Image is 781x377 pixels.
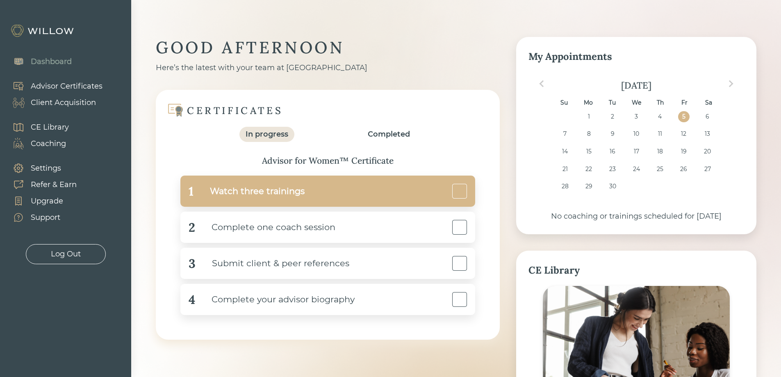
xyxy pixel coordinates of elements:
div: 1 [189,182,194,201]
div: Dashboard [31,56,72,67]
div: Choose Tuesday, September 23rd, 2025 [607,164,618,175]
div: GOOD AFTERNOON [156,37,500,58]
a: Advisor Certificates [4,78,102,94]
div: Complete one coach session [195,218,335,237]
div: Choose Tuesday, September 30th, 2025 [607,181,618,192]
div: Choose Saturday, September 27th, 2025 [702,164,713,175]
div: Here’s the latest with your team at [GEOGRAPHIC_DATA] [156,62,500,73]
div: Choose Monday, September 15th, 2025 [583,146,594,157]
div: CE Library [31,122,69,133]
div: Log Out [51,249,81,260]
div: month 2025-09 [531,111,741,199]
div: CE Library [528,263,744,278]
div: Complete your advisor biography [195,290,355,309]
div: Choose Tuesday, September 16th, 2025 [607,146,618,157]
a: Coaching [4,135,69,152]
div: 2 [189,218,195,237]
div: CERTIFICATES [187,104,283,117]
div: Coaching [31,138,66,149]
div: [DATE] [528,80,744,91]
div: Choose Thursday, September 11th, 2025 [654,128,665,139]
div: Advisor for Women™ Certificate [172,154,483,167]
div: Choose Friday, September 12th, 2025 [678,128,689,139]
a: Upgrade [4,193,77,209]
a: CE Library [4,119,69,135]
a: Dashboard [4,53,72,70]
div: Choose Wednesday, September 24th, 2025 [631,164,642,175]
div: Choose Monday, September 8th, 2025 [583,128,594,139]
div: Client Acquisition [31,97,96,108]
div: 4 [189,290,195,309]
div: Fr [679,97,690,108]
div: Choose Sunday, September 28th, 2025 [560,181,571,192]
div: Submit client & peer references [196,254,349,273]
div: Sa [703,97,714,108]
div: Watch three trainings [194,182,305,201]
div: Choose Friday, September 5th, 2025 [678,111,689,122]
div: Choose Wednesday, September 10th, 2025 [631,128,642,139]
div: Choose Wednesday, September 17th, 2025 [631,146,642,157]
div: Choose Saturday, September 6th, 2025 [702,111,713,122]
div: In progress [246,129,288,140]
a: Client Acquisition [4,94,102,111]
div: Choose Saturday, September 13th, 2025 [702,128,713,139]
div: Choose Sunday, September 7th, 2025 [560,128,571,139]
div: Choose Tuesday, September 9th, 2025 [607,128,618,139]
div: Choose Wednesday, September 3rd, 2025 [631,111,642,122]
div: Settings [31,163,61,174]
div: Tu [607,97,618,108]
div: Choose Monday, September 22nd, 2025 [583,164,594,175]
div: Advisor Certificates [31,81,102,92]
img: Willow [10,24,76,37]
div: No coaching or trainings scheduled for [DATE] [528,211,744,222]
div: Choose Thursday, September 18th, 2025 [654,146,665,157]
div: Choose Friday, September 26th, 2025 [678,164,689,175]
div: We [631,97,642,108]
div: Completed [368,129,410,140]
div: Upgrade [31,196,63,207]
a: Refer & Earn [4,176,77,193]
div: Choose Thursday, September 4th, 2025 [654,111,665,122]
div: Choose Monday, September 1st, 2025 [583,111,594,122]
div: Th [655,97,666,108]
div: Choose Monday, September 29th, 2025 [583,181,594,192]
button: Previous Month [535,77,548,90]
div: Choose Sunday, September 14th, 2025 [560,146,571,157]
div: Choose Tuesday, September 2nd, 2025 [607,111,618,122]
div: Choose Thursday, September 25th, 2025 [654,164,665,175]
button: Next Month [724,77,738,90]
div: My Appointments [528,49,744,64]
div: Choose Friday, September 19th, 2025 [678,146,689,157]
div: Support [31,212,60,223]
a: Settings [4,160,77,176]
div: 3 [189,254,196,273]
div: Choose Sunday, September 21st, 2025 [560,164,571,175]
div: Su [558,97,569,108]
div: Mo [583,97,594,108]
div: Choose Saturday, September 20th, 2025 [702,146,713,157]
div: Refer & Earn [31,179,77,190]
